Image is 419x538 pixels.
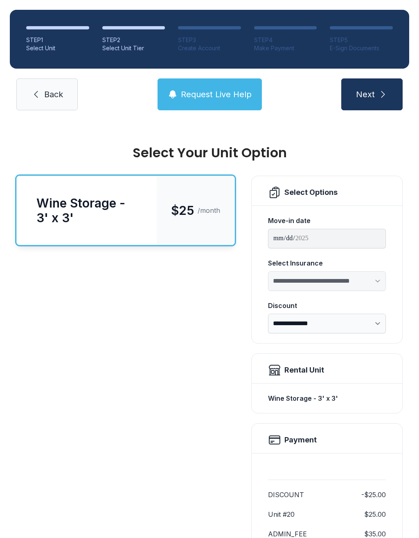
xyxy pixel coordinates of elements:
div: Create Account [178,44,241,52]
div: Move-in date [268,216,386,225]
div: Select Options [284,187,338,198]
div: STEP 3 [178,36,241,44]
div: Wine Storage - 3' x 3' [268,390,386,406]
div: Select Your Unit Option [16,146,403,159]
div: Make Payment [254,44,317,52]
span: Request Live Help [181,89,252,100]
div: STEP 2 [102,36,165,44]
dd: $25.00 [364,509,386,519]
span: Next [356,89,375,100]
input: Move-in date [268,229,386,248]
dd: -$25.00 [361,490,386,500]
h2: Payment [284,434,317,446]
span: $25 [171,203,194,218]
div: Rental Unit [284,364,324,376]
div: E-Sign Documents [330,44,393,52]
select: Discount [268,314,386,333]
div: STEP 4 [254,36,317,44]
div: STEP 5 [330,36,393,44]
div: Select Insurance [268,258,386,268]
dt: DISCOUNT [268,490,304,500]
span: Back [44,89,63,100]
select: Select Insurance [268,271,386,291]
div: Select Unit Tier [102,44,165,52]
div: Discount [268,301,386,310]
div: Wine Storage - 3' x 3' [36,196,137,225]
div: STEP 1 [26,36,89,44]
div: Select Unit [26,44,89,52]
span: /month [198,205,220,215]
dt: Unit #20 [268,509,295,519]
